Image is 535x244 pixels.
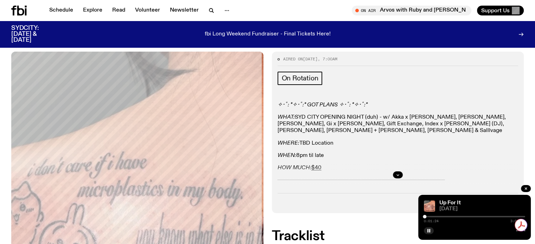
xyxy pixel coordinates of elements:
[11,25,56,43] h3: SYDCITY: [DATE] & [DATE]
[278,72,323,85] a: On Rotation
[45,6,77,15] a: Schedule
[278,114,518,134] p: SYD CITY OPENING NIGHT (duh) - w/ Akka x [PERSON_NAME], [PERSON_NAME], [PERSON_NAME], Gi x [PERSO...
[303,56,318,62] span: [DATE]
[108,6,129,15] a: Read
[278,152,518,159] p: 8pm til late
[166,6,203,15] a: Newsletter
[131,6,164,15] a: Volunteer
[278,153,296,158] em: WHEN:
[439,206,525,212] span: [DATE]
[278,140,518,147] p: TBD Location
[477,6,524,15] button: Support Us
[278,114,295,120] em: WHAT:
[283,56,303,62] span: Aired on
[510,219,525,223] span: 3:00:00
[79,6,107,15] a: Explore
[481,7,510,14] span: Support Us
[278,102,368,108] em: ✧･ﾟ: *✧･ﾟ:* GOT PLANS ✧･ﾟ: *✧･ﾟ:*
[282,74,318,82] span: On Rotation
[318,56,337,62] span: , 7:00am
[272,230,524,243] h2: Tracklist
[439,200,461,206] a: Up For It
[205,31,331,38] p: fbi Long Weekend Fundraiser - Final Tickets Here!
[424,219,439,223] span: 0:01:24
[352,6,471,15] button: On AirArvos with Ruby and [PERSON_NAME]
[278,140,299,146] em: WHERE:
